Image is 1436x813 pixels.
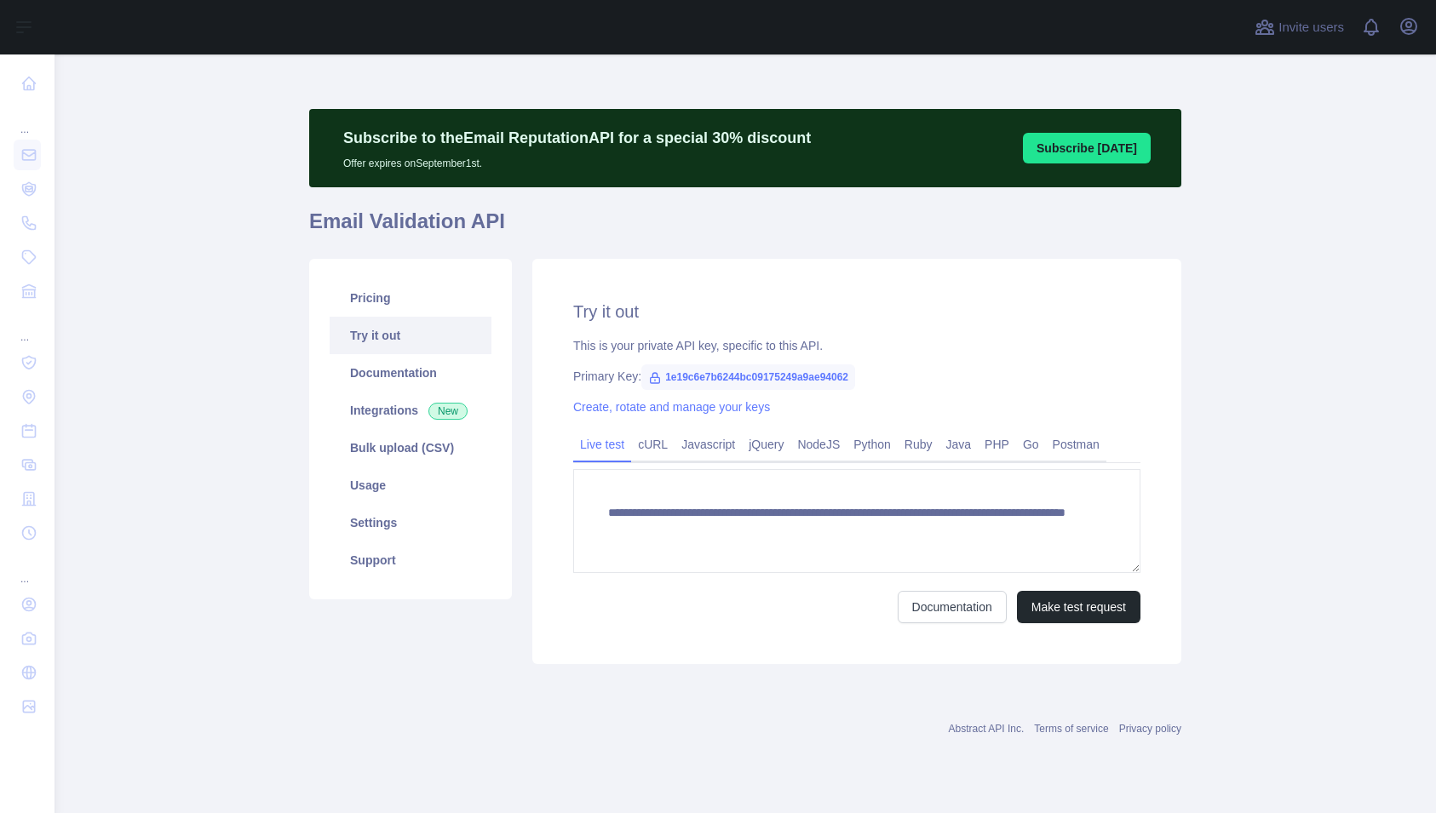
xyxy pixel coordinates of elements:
a: Documentation [898,591,1007,623]
a: Ruby [898,431,939,458]
span: 1e19c6e7b6244bc09175249a9ae94062 [641,364,855,390]
a: Try it out [330,317,491,354]
a: Live test [573,431,631,458]
a: Documentation [330,354,491,392]
h1: Email Validation API [309,208,1181,249]
span: New [428,403,468,420]
button: Invite users [1251,14,1347,41]
div: ... [14,552,41,586]
a: Privacy policy [1119,723,1181,735]
button: Subscribe [DATE] [1023,133,1151,163]
div: This is your private API key, specific to this API. [573,337,1140,354]
a: Javascript [675,431,742,458]
h2: Try it out [573,300,1140,323]
a: Python [847,431,898,458]
a: Pricing [330,279,491,317]
a: Settings [330,504,491,541]
a: Create, rotate and manage your keys [573,400,770,414]
div: ... [14,102,41,136]
a: Go [1016,431,1046,458]
p: Offer expires on September 1st. [343,150,811,170]
a: Postman [1046,431,1106,458]
a: NodeJS [790,431,847,458]
div: Primary Key: [573,368,1140,385]
p: Subscribe to the Email Reputation API for a special 30 % discount [343,126,811,150]
a: Integrations New [330,392,491,429]
a: cURL [631,431,675,458]
a: Usage [330,467,491,504]
a: Java [939,431,979,458]
a: Terms of service [1034,723,1108,735]
a: Support [330,541,491,579]
a: jQuery [742,431,790,458]
a: Bulk upload (CSV) [330,429,491,467]
a: PHP [978,431,1016,458]
span: Invite users [1278,18,1344,37]
div: ... [14,310,41,344]
a: Abstract API Inc. [949,723,1025,735]
button: Make test request [1017,591,1140,623]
